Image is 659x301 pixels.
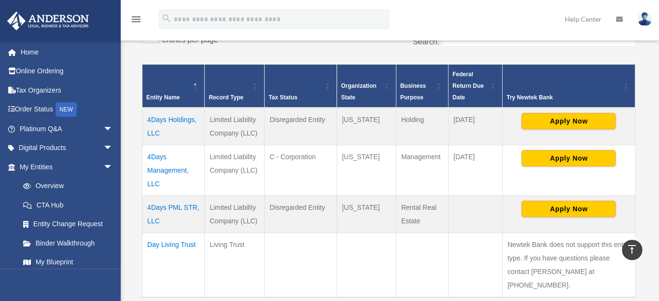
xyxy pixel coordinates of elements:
[521,150,616,166] button: Apply Now
[142,64,205,108] th: Entity Name: Activate to invert sorting
[4,12,92,30] img: Anderson Advisors Platinum Portal
[265,64,337,108] th: Tax Status: Activate to sort
[103,157,123,177] span: arrow_drop_down
[14,195,123,215] a: CTA Hub
[268,94,297,101] span: Tax Status
[7,119,127,138] a: Platinum Q&Aarrow_drop_down
[448,145,502,195] td: [DATE]
[7,138,127,158] a: Digital Productsarrow_drop_down
[130,17,142,25] a: menu
[452,71,484,101] span: Federal Return Due Date
[205,233,265,297] td: Living Trust
[622,240,642,260] a: vertical_align_top
[413,38,439,46] label: Search:
[7,100,127,120] a: Order StatusNEW
[142,233,205,297] td: Day Living Trust
[396,145,448,195] td: Management
[56,102,77,117] div: NEW
[161,13,172,24] i: search
[265,195,337,233] td: Disregarded Entity
[14,177,118,196] a: Overview
[7,81,127,100] a: Tax Organizers
[521,201,616,217] button: Apply Now
[130,14,142,25] i: menu
[205,195,265,233] td: Limited Liability Company (LLC)
[265,108,337,145] td: Disregarded Entity
[502,233,635,297] td: Newtek Bank does not support this entity type. If you have questions please contact [PERSON_NAME]...
[142,195,205,233] td: 4Days PML STR, LLC
[7,42,127,62] a: Home
[265,145,337,195] td: C - Corporation
[337,108,396,145] td: [US_STATE]
[14,253,123,272] a: My Blueprint
[7,62,127,81] a: Online Ordering
[337,145,396,195] td: [US_STATE]
[502,64,635,108] th: Try Newtek Bank : Activate to sort
[142,108,205,145] td: 4Days Holdings, LLC
[146,94,180,101] span: Entity Name
[205,64,265,108] th: Record Type: Activate to sort
[637,12,652,26] img: User Pic
[396,108,448,145] td: Holding
[341,82,376,101] span: Organization State
[506,92,620,103] div: Try Newtek Bank
[209,94,243,101] span: Record Type
[14,233,123,253] a: Binder Walkthrough
[400,82,426,101] span: Business Purpose
[337,64,396,108] th: Organization State: Activate to sort
[103,138,123,158] span: arrow_drop_down
[103,119,123,139] span: arrow_drop_down
[448,108,502,145] td: [DATE]
[396,195,448,233] td: Rental Real Estate
[521,113,616,129] button: Apply Now
[14,215,123,234] a: Entity Change Request
[142,145,205,195] td: 4Days Management, LLC
[7,157,123,177] a: My Entitiesarrow_drop_down
[448,64,502,108] th: Federal Return Due Date: Activate to sort
[626,244,638,255] i: vertical_align_top
[205,145,265,195] td: Limited Liability Company (LLC)
[396,64,448,108] th: Business Purpose: Activate to sort
[205,108,265,145] td: Limited Liability Company (LLC)
[337,195,396,233] td: [US_STATE]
